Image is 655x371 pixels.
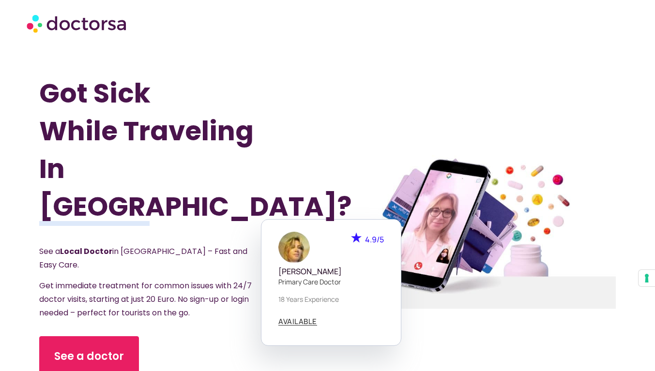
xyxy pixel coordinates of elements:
span: See a doctor [54,349,124,364]
span: AVAILABLE [278,318,317,325]
p: Primary care doctor [278,277,384,287]
h1: Got Sick While Traveling In [GEOGRAPHIC_DATA]? [39,74,284,225]
strong: Local Doctor [60,246,112,257]
span: See a in [GEOGRAPHIC_DATA] – Fast and Easy Care. [39,246,247,270]
a: AVAILABLE [278,318,317,326]
h5: [PERSON_NAME] [278,267,384,276]
span: 4.9/5 [365,234,384,245]
p: 18 years experience [278,294,384,304]
span: Get immediate treatment for common issues with 24/7 doctor visits, starting at just 20 Euro. No s... [39,280,252,318]
button: Your consent preferences for tracking technologies [639,270,655,286]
